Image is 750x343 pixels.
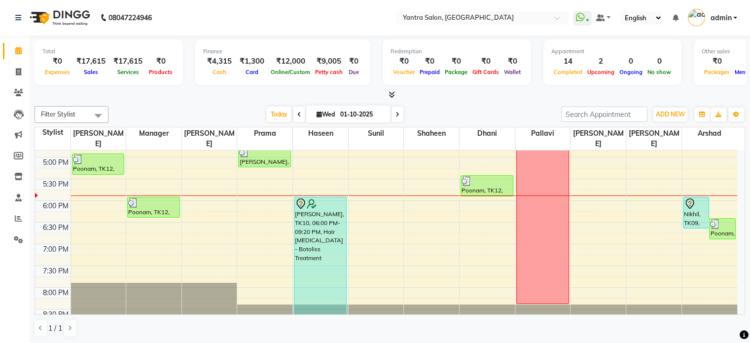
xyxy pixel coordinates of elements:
[268,69,313,76] span: Online/Custom
[293,127,348,140] span: Haseen
[42,69,72,76] span: Expenses
[551,47,674,56] div: Appointment
[346,69,361,76] span: Due
[683,197,709,228] div: Nikhil, TK09, 06:00 PM-06:45 PM, [PERSON_NAME] Trim,Hair Cut - [DEMOGRAPHIC_DATA]
[210,69,229,76] span: Cash
[41,309,71,320] div: 8:30 PM
[108,4,152,32] b: 08047224946
[41,288,71,298] div: 8:00 PM
[391,56,417,67] div: ₹0
[656,111,685,118] span: ADD NEW
[109,56,146,67] div: ₹17,615
[35,127,71,138] div: Stylist
[239,147,290,167] div: [PERSON_NAME], TK11, 04:50 PM-05:20 PM, Intimate Wax - Stripless
[182,127,237,150] span: [PERSON_NAME]
[267,107,291,122] span: Today
[551,69,585,76] span: Completed
[41,223,71,233] div: 6:30 PM
[442,56,470,67] div: ₹0
[237,127,292,140] span: Prama
[349,127,404,140] span: Sunil
[42,56,72,67] div: ₹0
[682,127,737,140] span: Arshad
[345,56,362,67] div: ₹0
[653,108,687,121] button: ADD NEW
[41,244,71,255] div: 7:00 PM
[81,69,101,76] span: Sales
[313,69,345,76] span: Petty cash
[702,69,732,76] span: Packages
[146,56,175,67] div: ₹0
[470,69,501,76] span: Gift Cards
[25,4,93,32] img: logo
[688,9,705,26] img: admin
[268,56,313,67] div: ₹12,000
[470,56,501,67] div: ₹0
[585,56,617,67] div: 2
[501,56,523,67] div: ₹0
[645,69,674,76] span: No show
[417,69,442,76] span: Prepaid
[391,69,417,76] span: Voucher
[617,69,645,76] span: Ongoing
[313,56,345,67] div: ₹9,005
[146,69,175,76] span: Products
[72,56,109,67] div: ₹17,615
[203,56,236,67] div: ₹4,315
[645,56,674,67] div: 0
[571,127,626,150] span: [PERSON_NAME]
[460,127,515,140] span: Dhani
[128,197,179,217] div: Poonam, TK12, 06:00 PM-06:30 PM, Pro Misc
[710,13,731,23] span: admin
[404,127,459,140] span: Shaheen
[41,110,75,118] span: Filter Stylist
[391,47,523,56] div: Redemption
[314,111,337,118] span: Wed
[115,69,142,76] span: Services
[42,47,175,56] div: Total
[337,107,387,122] input: 2025-10-01
[626,127,681,150] span: [PERSON_NAME]
[71,127,126,150] span: [PERSON_NAME]
[442,69,470,76] span: Package
[41,179,71,190] div: 5:30 PM
[585,69,617,76] span: Upcoming
[41,157,71,168] div: 5:00 PM
[41,266,71,276] div: 7:30 PM
[702,56,732,67] div: ₹0
[203,47,362,56] div: Finance
[617,56,645,67] div: 0
[561,107,647,122] input: Search Appointment
[126,127,181,140] span: Manager
[551,56,585,67] div: 14
[72,154,124,174] div: Poonam, TK12, 05:00 PM-05:30 PM, Kanpeki Papaya Marshmellow
[417,56,442,67] div: ₹0
[41,201,71,211] div: 6:00 PM
[461,176,513,196] div: Poonam, TK12, 05:30 PM-06:00 PM, Threading
[501,69,523,76] span: Wallet
[710,219,735,239] div: Poonam, TK12, 06:30 PM-07:00 PM, Hair Cut - [DEMOGRAPHIC_DATA]
[294,197,346,325] div: [PERSON_NAME], TK10, 06:00 PM-09:20 PM, Hair [MEDICAL_DATA] - Botoliss Treatment
[48,323,62,334] span: 1 / 1
[243,69,261,76] span: Card
[236,56,268,67] div: ₹1,300
[515,127,571,140] span: Pallavi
